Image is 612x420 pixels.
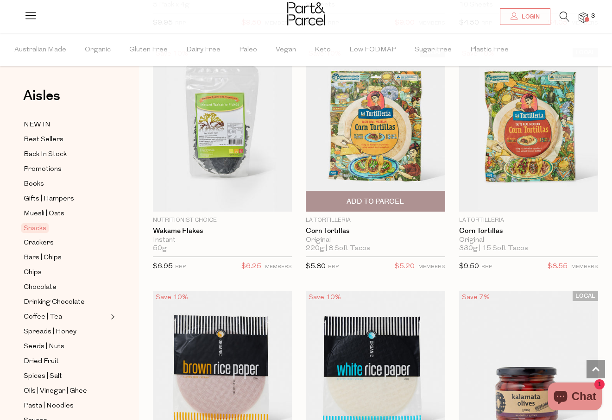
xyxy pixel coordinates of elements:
[306,47,445,212] img: Corn Tortillas
[415,34,452,66] span: Sugar Free
[347,197,404,207] span: Add To Parcel
[276,34,296,66] span: Vegan
[24,267,108,278] a: Chips
[24,341,108,352] a: Seeds | Nuts
[24,370,108,382] a: Spices | Salt
[239,34,257,66] span: Paleo
[24,267,42,278] span: Chips
[459,236,598,244] div: Original
[24,163,108,175] a: Promotions
[459,216,598,225] p: La Tortilleria
[306,263,326,270] span: $5.80
[24,208,64,219] span: Muesli | Oats
[14,34,66,66] span: Australian Made
[85,34,111,66] span: Organic
[24,296,108,308] a: Drinking Chocolate
[153,47,292,212] img: Wakame Flakes
[153,236,292,244] div: Instant
[24,238,54,249] span: Crackers
[24,134,63,145] span: Best Sellers
[579,13,588,22] a: 3
[306,191,445,212] button: Add To Parcel
[24,401,74,412] span: Pasta | Noodles
[24,282,57,293] span: Chocolate
[349,34,396,66] span: Low FODMAP
[470,34,509,66] span: Plastic Free
[153,263,173,270] span: $6.95
[153,244,167,253] span: 50g
[306,216,445,225] p: La Tortilleria
[395,261,415,273] span: $5.20
[24,371,62,382] span: Spices | Salt
[241,261,261,273] span: $6.25
[24,386,87,397] span: Oils | Vinegar | Ghee
[306,227,445,235] a: Corn Tortillas
[21,223,49,233] span: Snacks
[24,312,62,323] span: Coffee | Tea
[24,385,108,397] a: Oils | Vinegar | Ghee
[418,264,445,270] small: MEMBERS
[24,282,108,293] a: Chocolate
[459,47,598,212] img: Corn Tortillas
[519,13,540,21] span: Login
[175,264,186,270] small: RRP
[500,8,550,25] a: Login
[24,164,62,175] span: Promotions
[24,134,108,145] a: Best Sellers
[571,264,598,270] small: MEMBERS
[459,291,492,304] div: Save 7%
[459,244,528,253] span: 330g | 15 Soft Tacos
[23,89,60,112] a: Aisles
[24,356,108,367] a: Dried Fruit
[287,2,325,25] img: Part&Parcel
[24,252,108,263] a: Bars | Chips
[24,223,108,234] a: Snacks
[108,311,115,322] button: Expand/Collapse Coffee | Tea
[459,263,479,270] span: $9.50
[24,193,108,205] a: Gifts | Hampers
[23,86,60,106] span: Aisles
[589,12,597,20] span: 3
[24,252,62,263] span: Bars | Chips
[545,382,605,413] inbox-online-store-chat: Shopify online store chat
[306,236,445,244] div: Original
[24,179,44,190] span: Books
[24,149,108,160] a: Back In Stock
[24,311,108,323] a: Coffee | Tea
[573,291,598,301] span: LOCAL
[24,208,108,219] a: Muesli | Oats
[24,119,50,131] span: NEW IN
[24,326,76,338] span: Spreads | Honey
[153,216,292,225] p: Nutritionist Choice
[24,119,108,131] a: NEW IN
[481,264,492,270] small: RRP
[24,237,108,249] a: Crackers
[24,194,74,205] span: Gifts | Hampers
[153,227,292,235] a: Wakame Flakes
[306,291,344,304] div: Save 10%
[328,264,339,270] small: RRP
[459,227,598,235] a: Corn Tortillas
[24,326,108,338] a: Spreads | Honey
[24,178,108,190] a: Books
[24,149,67,160] span: Back In Stock
[129,34,168,66] span: Gluten Free
[548,261,568,273] span: $8.55
[315,34,331,66] span: Keto
[265,264,292,270] small: MEMBERS
[24,297,85,308] span: Drinking Chocolate
[24,400,108,412] a: Pasta | Noodles
[186,34,221,66] span: Dairy Free
[306,244,370,253] span: 220g | 8 Soft Tacos
[153,291,191,304] div: Save 10%
[24,356,59,367] span: Dried Fruit
[24,341,64,352] span: Seeds | Nuts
